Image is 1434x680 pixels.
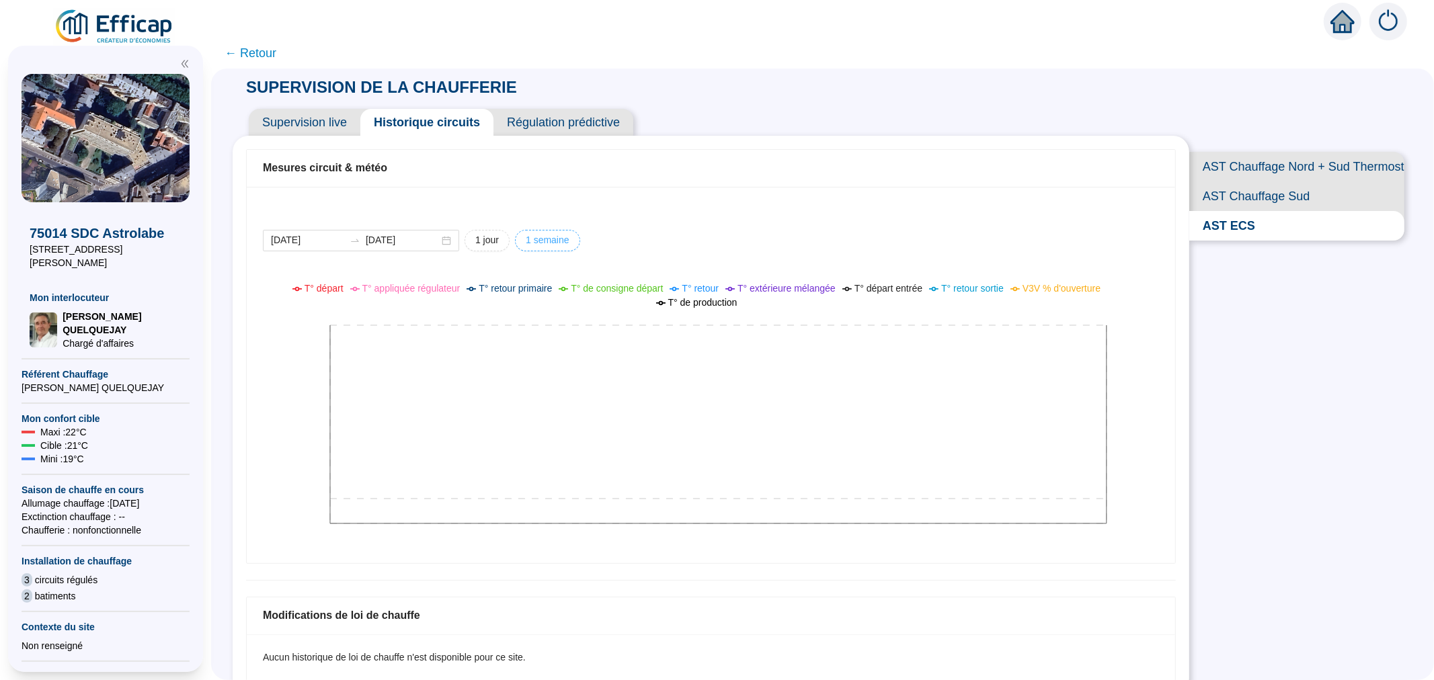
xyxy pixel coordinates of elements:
button: 1 semaine [515,230,580,251]
span: home [1330,9,1355,34]
span: 3 [22,573,32,587]
span: T° extérieure mélangée [738,283,836,294]
input: Date de début [271,233,344,247]
span: Installation de chauffage [22,554,190,568]
span: Mon interlocuteur [30,291,182,304]
span: Chaufferie : non fonctionnelle [22,523,190,537]
span: AST Chauffage Sud [1189,181,1404,211]
span: 1 jour [475,233,499,247]
span: T° retour [682,283,719,294]
div: Mesures circuit & météo [263,160,1159,176]
span: Maxi : 22 °C [40,425,87,439]
div: Modifications de loi de chauffe [263,607,1159,624]
span: Cible : 21 °C [40,439,88,452]
span: Contexte du site [22,620,190,634]
span: [PERSON_NAME] QUELQUEJAY [63,310,182,337]
span: double-left [180,59,190,69]
input: Date de fin [366,233,439,247]
span: batiments [35,589,76,603]
span: Exctinction chauffage : -- [22,510,190,523]
span: Allumage chauffage : [DATE] [22,497,190,510]
img: Chargé d'affaires [30,312,57,347]
span: Mini : 19 °C [40,452,84,466]
span: swap-right [350,235,360,246]
span: AST ECS [1189,211,1404,241]
span: Régulation prédictive [493,109,633,136]
img: efficap energie logo [54,8,175,46]
span: T° retour primaire [479,283,552,294]
span: T° de production [668,297,738,308]
div: Non renseigné [22,639,190,652]
span: 75014 SDC Astrolabe [30,224,182,243]
span: T° retour sortie [941,283,1004,294]
span: [PERSON_NAME] QUELQUEJAY [22,381,190,394]
span: circuits régulés [35,573,97,587]
span: [STREET_ADDRESS][PERSON_NAME] [30,243,182,269]
span: 1 semaine [526,233,569,247]
button: 1 jour [465,230,510,251]
span: to [350,235,360,246]
span: Mon confort cible [22,412,190,425]
span: SUPERVISION DE LA CHAUFFERIE [233,78,530,96]
span: T° départ entrée [854,283,922,294]
span: AST Chauffage Nord + Sud Thermostats [1189,152,1404,181]
span: V3V % d'ouverture [1023,283,1101,294]
span: Historique circuits [360,109,493,136]
img: alerts [1369,3,1407,40]
span: T° départ [305,283,344,294]
div: Aucun historique de loi de chauffe n'est disponible pour ce site. [263,650,1159,665]
span: Supervision live [249,109,360,136]
span: T° appliquée régulateur [362,283,461,294]
span: 2 [22,589,32,603]
span: ← Retour [225,44,276,62]
span: Référent Chauffage [22,368,190,381]
span: T° de consigne départ [571,283,663,294]
span: Chargé d'affaires [63,337,182,350]
span: Saison de chauffe en cours [22,483,190,497]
